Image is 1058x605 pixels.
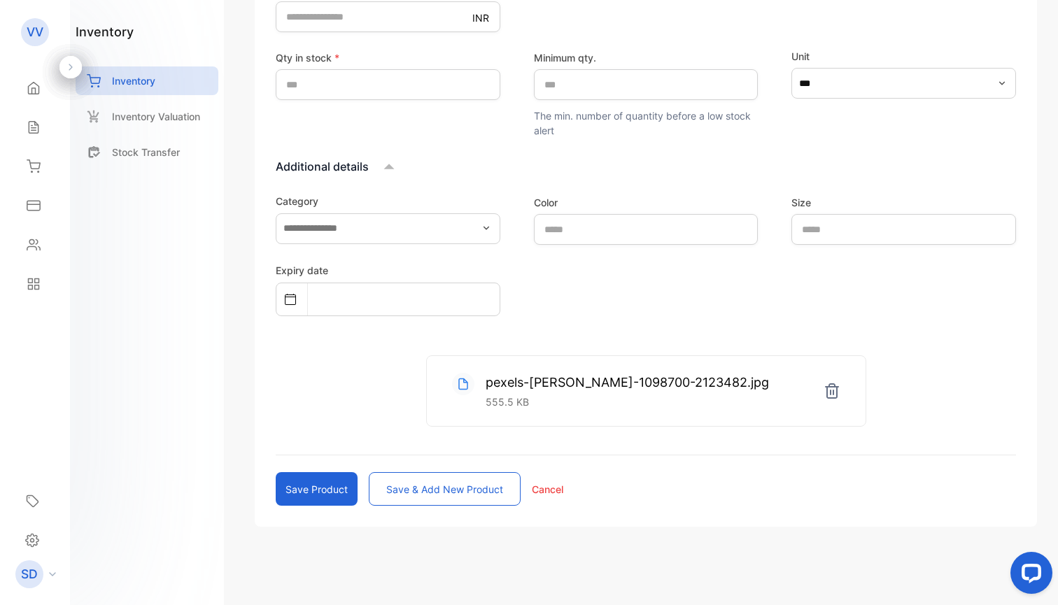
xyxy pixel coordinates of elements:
[112,109,200,124] p: Inventory Valuation
[76,138,218,166] a: Stock Transfer
[112,73,155,88] p: Inventory
[276,472,358,506] button: Save product
[112,145,180,159] p: Stock Transfer
[534,108,759,138] p: The min. number of quantity before a low stock alert
[486,394,769,409] p: 555.5 KB
[534,50,759,65] label: Minimum qty.
[472,10,489,25] p: INR
[276,194,500,208] label: Category
[76,22,134,41] h1: inventory
[21,565,38,583] p: SD
[791,49,1016,64] label: Unit
[999,546,1058,605] iframe: LiveChat chat widget
[76,102,218,131] a: Inventory Valuation
[276,50,500,65] label: Qty in stock
[486,373,769,392] p: pexels-[PERSON_NAME]-1098700-2123482.jpg
[369,472,521,506] button: Save & add new product
[532,482,563,497] p: Cancel
[76,66,218,95] a: Inventory
[534,195,759,210] label: Color
[791,195,1016,210] label: Size
[276,158,369,175] p: Additional details
[27,23,43,41] p: VV
[276,264,328,276] label: Expiry date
